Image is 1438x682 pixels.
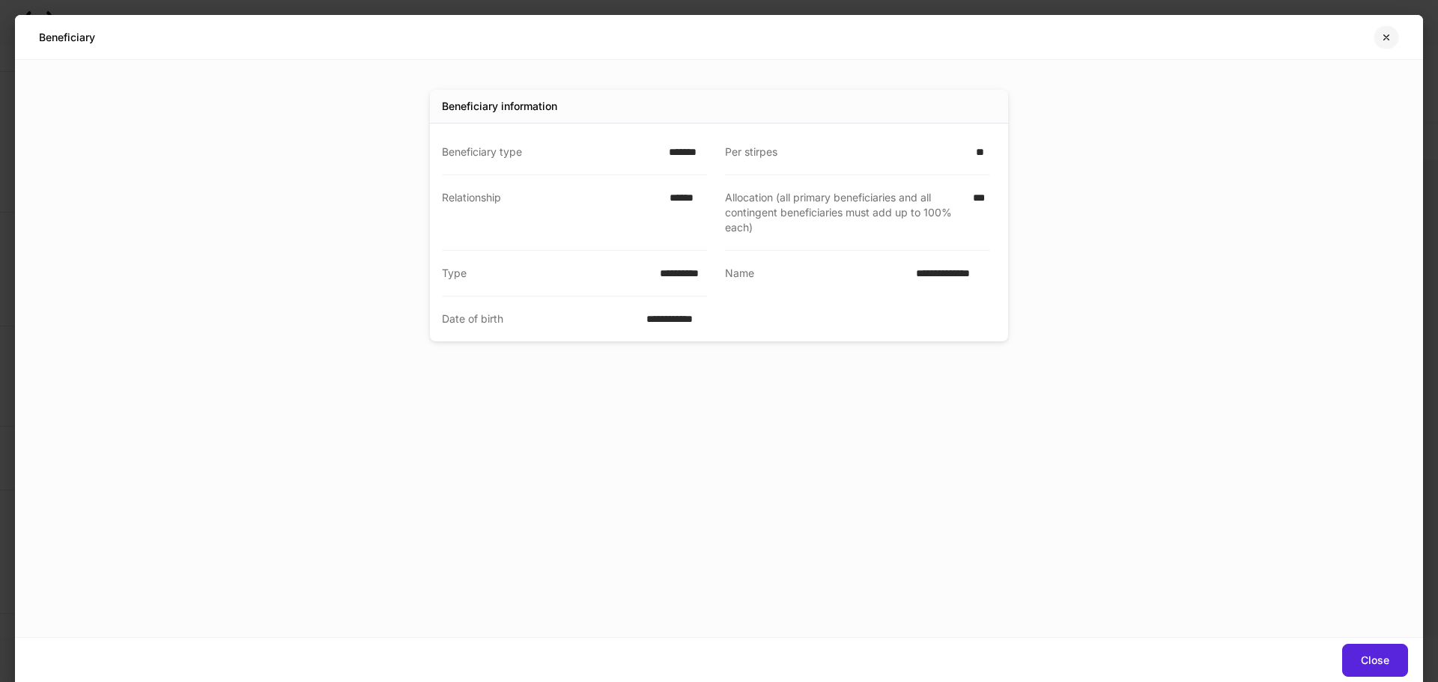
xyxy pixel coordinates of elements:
h5: Beneficiary [39,30,95,45]
div: Type [442,266,651,281]
div: Beneficiary information [442,99,557,114]
div: Beneficiary type [442,144,660,159]
div: Name [725,266,907,281]
button: Close [1342,644,1408,677]
div: Date of birth [442,311,637,326]
div: Allocation (all primary beneficiaries and all contingent beneficiaries must add up to 100% each) [725,190,964,235]
div: Relationship [442,190,661,235]
div: Close [1361,655,1389,666]
div: Per stirpes [725,144,967,159]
